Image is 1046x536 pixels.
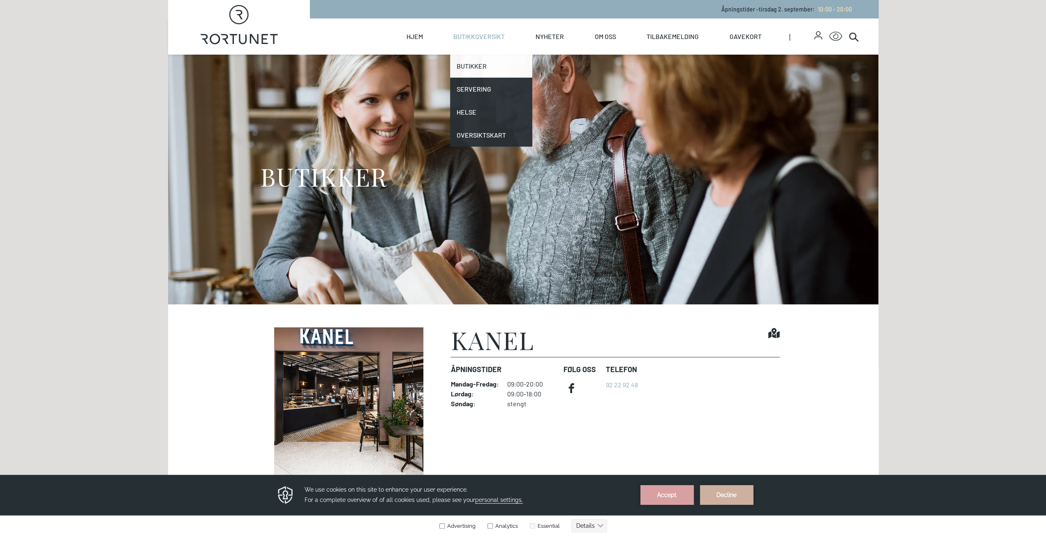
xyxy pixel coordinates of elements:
input: Analytics [487,48,493,54]
span: personal settings. [475,22,523,29]
dt: Lørdag : [450,390,499,398]
button: Accept [640,10,694,30]
a: Tilbakemelding [647,18,699,55]
dd: 09:00-20:00 [507,380,556,388]
a: Nyheter [536,18,564,55]
a: 92 22 92 48 [605,381,637,389]
a: Om oss [595,18,616,55]
span: | [789,18,815,55]
text: Details [576,48,595,54]
dd: 09:00-18:00 [507,390,556,398]
label: Advertising [439,48,476,54]
h3: We use cookies on this site to enhance your user experience. For a complete overview of of all co... [305,10,630,30]
input: Essential [530,48,535,54]
input: Advertising [439,48,445,54]
h1: KANEL [450,327,534,352]
dt: Telefon [605,364,637,375]
img: Privacy reminder [277,10,294,30]
dt: FØLG OSS [563,364,599,375]
button: Open Accessibility Menu [829,30,842,43]
a: Helse [450,101,532,124]
a: 10:00 - 20:00 [815,6,852,13]
a: Oversiktskart [450,124,532,147]
a: Hjem [406,18,423,55]
dt: Mandag - Fredag : [450,380,499,388]
dd: stengt [507,400,556,408]
dt: Åpningstider [450,364,556,375]
a: Butikker [450,55,532,78]
p: Åpningstider - tirsdag 2. september : [721,5,852,14]
a: Butikkoversikt [453,18,505,55]
a: Servering [450,78,532,101]
label: Essential [528,48,560,54]
button: Decline [700,10,753,30]
button: Details [571,44,607,58]
span: 10:00 - 20:00 [818,6,852,13]
label: Analytics [486,48,518,54]
a: facebook [563,380,580,396]
a: Gavekort [730,18,762,55]
details: Attribution [681,180,710,186]
div: © Mappedin [683,182,703,186]
dt: Søndag : [450,400,499,408]
h1: BUTIKKER [260,161,387,192]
